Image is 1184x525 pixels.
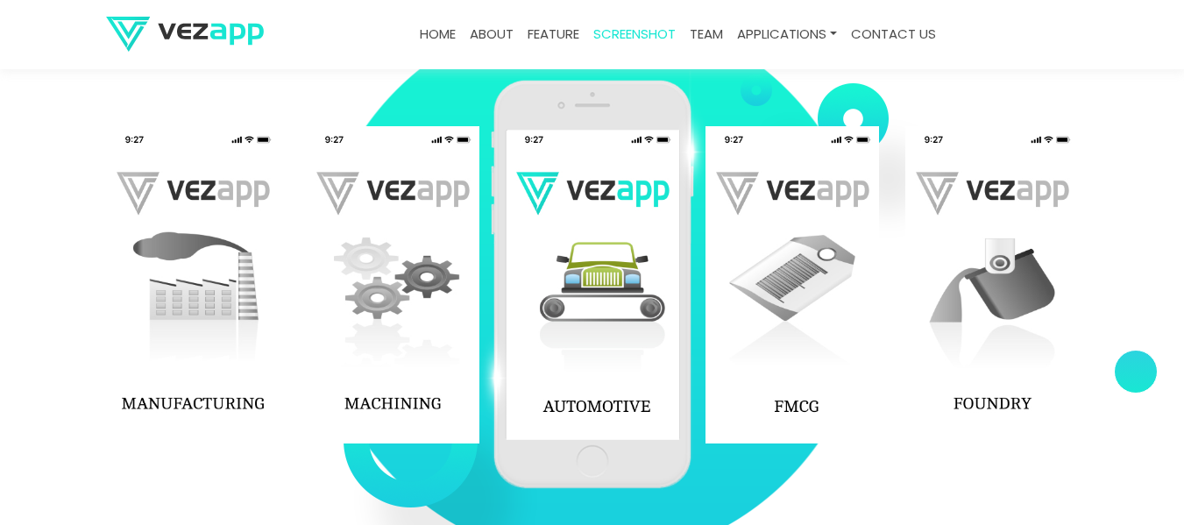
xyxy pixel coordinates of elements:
[463,18,521,52] a: about
[106,126,280,443] img: app
[521,18,586,52] a: feature
[106,17,264,52] img: logo
[730,18,844,52] a: Applications
[844,18,943,52] a: contact us
[1096,437,1163,504] iframe: Drift Widget Chat Controller
[683,18,730,52] a: team
[679,212,704,309] img: light-right
[490,80,695,490] img: screenshot-mob
[476,258,518,426] img: light
[306,126,479,443] img: app
[705,126,879,443] img: app
[905,126,1079,443] img: app
[413,18,463,52] a: Home
[586,18,683,52] a: screenshot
